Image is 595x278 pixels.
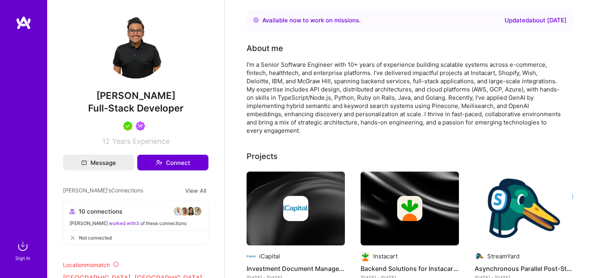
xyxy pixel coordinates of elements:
[247,252,256,261] img: Company logo
[155,159,162,166] i: icon Connect
[475,172,573,245] img: Asynchronous Parallel Post-Stream Video Processing
[247,60,561,135] div: I’m a Senior Software Engineer with 10+ years of experience building scalable systems across e-co...
[70,235,76,241] i: icon CloseGray
[109,220,139,226] span: worked with 3
[397,196,422,221] img: Company logo
[361,252,370,261] img: Company logo
[487,252,519,260] div: StreamYard
[112,137,169,145] span: Years Experience
[361,263,459,274] h4: Backend Solutions for Instacart's 3PI Platform
[247,263,345,274] h4: Investment Document Management Platform Development
[361,172,459,245] img: cover
[63,90,208,102] span: [PERSON_NAME]
[63,261,208,269] div: Location mismatch
[70,219,202,227] div: [PERSON_NAME] of these connections
[104,16,167,79] img: User Avatar
[183,186,208,195] button: View All
[253,17,259,23] img: Availability
[259,252,280,260] div: iCapital
[173,207,183,216] img: avatar
[247,42,283,54] div: About me
[17,238,31,262] a: sign inSign In
[81,160,87,165] i: icon Mail
[475,263,573,274] h4: Asynchronous Parallel Post-Stream Video Processing
[505,16,567,25] div: Updated about [DATE]
[102,137,110,145] span: 12
[283,196,308,221] img: Company logo
[79,234,112,242] span: Not connected
[15,254,30,262] div: Sign In
[373,252,398,260] div: Instacart
[262,16,361,25] div: Available now to work on missions .
[79,207,122,216] span: 10 connections
[475,252,484,261] img: Company logo
[186,207,195,216] img: avatar
[123,121,133,131] img: A.Teamer in Residence
[16,16,31,30] img: logo
[180,207,189,216] img: avatar
[15,238,31,254] img: sign in
[136,121,145,131] img: Been on Mission
[63,200,208,245] button: 10 connectionsavataravataravataravatar[PERSON_NAME] worked with3 of these connectionsNot connected
[247,172,345,245] img: cover
[192,207,202,216] img: avatar
[247,150,278,162] div: Projects
[63,155,134,170] button: Message
[70,208,76,214] i: icon Collaborator
[63,186,143,195] span: [PERSON_NAME]'s Connections
[88,102,184,114] span: Full-Stack Developer
[137,155,208,170] button: Connect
